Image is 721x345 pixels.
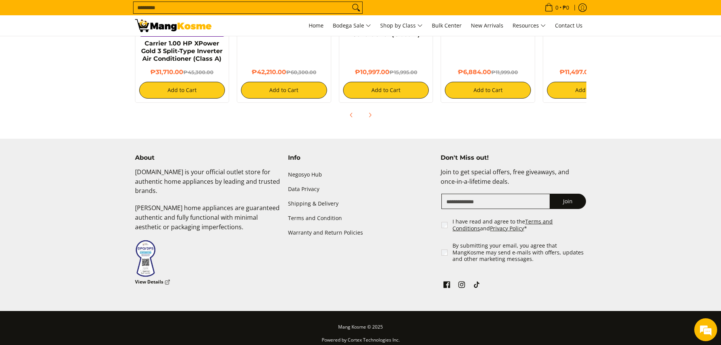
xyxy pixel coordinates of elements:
button: Search [350,2,362,13]
del: ₱45,300.00 [183,69,213,75]
a: Bodega Sale [329,15,375,36]
h6: ₱42,210.00 [241,68,327,76]
span: 0 [554,5,560,10]
a: Carrier 1.00 HP XPower Gold 3 Split-Type Inverter Air Conditioner (Class A) [141,40,223,62]
button: Add to Cart [343,82,429,99]
p: [DOMAIN_NAME] is your official outlet store for authentic home appliances by leading and trusted ... [135,167,280,203]
a: Terms and Condition [288,211,433,225]
a: Bulk Center [428,15,465,36]
button: Join [550,194,586,209]
span: New Arrivals [471,22,503,29]
a: See Mang Kosme on Facebook [441,279,452,292]
h4: Info [288,154,433,162]
a: Midea 0.75 HP Manual Window-Type Non-Inverter Air Conditioner (Class B) [351,8,421,38]
p: Join to get special offers, free giveaways, and once-in-a-lifetime deals. [441,167,586,194]
p: Mang Kosme © 2025 [135,322,586,336]
a: See Mang Kosme on TikTok [471,279,482,292]
a: Resources [509,15,550,36]
h6: ₱11,497.00 [547,68,633,76]
h4: Don't Miss out! [441,154,586,162]
a: View Details [135,277,170,287]
h6: ₱10,997.00 [343,68,429,76]
a: Negosyo Hub [288,167,433,182]
label: I have read and agree to the and * [452,218,587,232]
button: Add to Cart [445,82,531,99]
span: We're online! [44,96,106,173]
span: Contact Us [555,22,583,29]
span: Shop by Class [380,21,423,31]
a: Home [305,15,327,36]
del: ₱60,300.00 [286,69,316,75]
p: [PERSON_NAME] home appliances are guaranteed authentic and fully functional with minimal aestheti... [135,203,280,239]
nav: Main Menu [219,15,586,36]
del: ₱15,995.00 [389,69,417,75]
div: Chat with us now [40,43,129,53]
img: Data Privacy Seal [135,240,156,277]
button: Add to Cart [547,82,633,99]
img: Midea Portable Air Conditioner 1 HP - Non Inverter l Mang Kosme [135,19,212,32]
button: Add to Cart [139,82,225,99]
a: Warranty and Return Policies [288,225,433,240]
h4: About [135,154,280,162]
span: Bodega Sale [333,21,371,31]
span: Bulk Center [432,22,462,29]
button: Next [361,107,378,123]
a: Shop by Class [376,15,426,36]
h6: ₱31,710.00 [139,68,225,76]
span: • [542,3,571,12]
span: Home [309,22,324,29]
textarea: Type your message and hit 'Enter' [4,209,146,235]
div: Minimize live chat window [125,4,144,22]
a: New Arrivals [467,15,507,36]
del: ₱11,999.00 [491,69,518,75]
a: Data Privacy [288,182,433,196]
a: See Mang Kosme on Instagram [456,279,467,292]
a: Contact Us [551,15,586,36]
a: Terms and Conditions [452,218,553,232]
span: ₱0 [562,5,570,10]
label: By submitting your email, you agree that MangKosme may send e-mails with offers, updates and othe... [452,242,587,262]
a: Privacy Policy [490,225,524,232]
button: Add to Cart [241,82,327,99]
a: Shipping & Delivery [288,196,433,211]
span: Resources [513,21,546,31]
button: Previous [343,107,360,123]
h6: ₱6,884.00 [445,68,531,76]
